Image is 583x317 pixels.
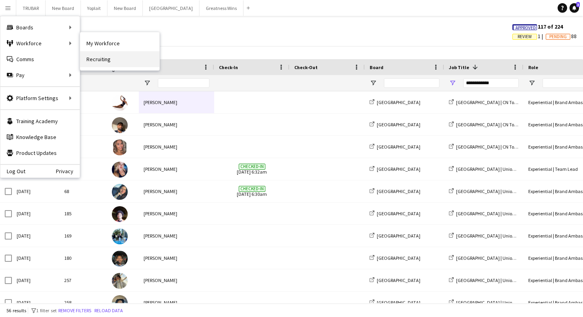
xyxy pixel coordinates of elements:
[370,144,420,150] a: [GEOGRAPHIC_DATA]
[93,306,125,315] button: Reload data
[112,162,128,178] img: Cindy Applegath
[144,79,151,87] button: Open Filter Menu
[0,129,80,145] a: Knowledge Base
[0,19,80,35] div: Boards
[139,158,214,180] div: [PERSON_NAME]
[516,25,536,31] span: Approved
[16,0,46,16] button: TRUBAR
[59,225,107,247] div: 169
[0,113,80,129] a: Training Academy
[549,34,567,39] span: Pending
[59,269,107,291] div: 257
[139,114,214,135] div: [PERSON_NAME]
[377,166,420,172] span: [GEOGRAPHIC_DATA]
[518,34,532,39] span: Review
[377,144,420,150] span: [GEOGRAPHIC_DATA]
[370,166,420,172] a: [GEOGRAPHIC_DATA]
[219,158,285,180] span: [DATE] 6:32am
[0,51,80,67] a: Comms
[199,0,244,16] button: Greatness Wins
[139,180,214,202] div: [PERSON_NAME]
[143,0,199,16] button: [GEOGRAPHIC_DATA]
[12,269,59,291] div: [DATE]
[377,188,420,194] span: [GEOGRAPHIC_DATA]
[576,2,580,7] span: 3
[377,211,420,216] span: [GEOGRAPHIC_DATA]
[370,64,384,70] span: Board
[370,99,420,105] a: [GEOGRAPHIC_DATA]
[139,225,214,247] div: [PERSON_NAME]
[59,247,107,269] div: 180
[0,145,80,161] a: Product Updates
[107,0,143,16] button: New Board
[546,33,577,40] span: 88
[139,247,214,269] div: [PERSON_NAME]
[112,206,128,222] img: Ahmed Omer
[59,292,107,313] div: 258
[59,180,107,202] div: 68
[46,0,81,16] button: New Board
[139,91,214,113] div: [PERSON_NAME]
[80,35,159,51] a: My Workforce
[0,90,80,106] div: Platform Settings
[158,78,209,88] input: Name Filter Input
[370,79,377,87] button: Open Filter Menu
[239,164,265,170] span: Checked-in
[377,277,420,283] span: [GEOGRAPHIC_DATA]
[528,79,535,87] button: Open Filter Menu
[512,23,563,30] span: 117 of 224
[456,166,570,172] span: [GEOGRAPHIC_DATA] | Union Station Day 5 (Team Lead)
[0,67,80,83] div: Pay
[59,158,107,180] div: 29
[56,168,80,174] a: Privacy
[370,188,420,194] a: [GEOGRAPHIC_DATA]
[370,300,420,305] a: [GEOGRAPHIC_DATA]
[219,180,285,202] span: [DATE] 6:30am
[12,292,59,313] div: [DATE]
[370,122,420,128] a: [GEOGRAPHIC_DATA]
[463,78,519,88] input: Job Title Filter Input
[139,292,214,313] div: [PERSON_NAME]
[12,247,59,269] div: [DATE]
[112,273,128,289] img: Mohammed ALhadi
[377,233,420,239] span: [GEOGRAPHIC_DATA]
[112,251,128,267] img: Mamoun Elsiddig
[449,64,469,70] span: Job Title
[0,35,80,51] div: Workforce
[112,228,128,244] img: Honey Lee
[449,166,570,172] a: [GEOGRAPHIC_DATA] | Union Station Day 5 (Team Lead)
[59,114,107,135] div: 231
[112,295,128,311] img: Azam Abdalla
[12,225,59,247] div: [DATE]
[139,136,214,158] div: [PERSON_NAME]
[377,255,420,261] span: [GEOGRAPHIC_DATA]
[294,64,318,70] span: Check-Out
[570,3,579,13] a: 3
[59,203,107,224] div: 185
[384,78,439,88] input: Board Filter Input
[12,180,59,202] div: [DATE]
[59,91,107,113] div: 261
[528,64,538,70] span: Role
[139,269,214,291] div: [PERSON_NAME]
[0,168,25,174] a: Log Out
[239,186,265,192] span: Checked-in
[139,203,214,224] div: [PERSON_NAME]
[81,0,107,16] button: Yoplait
[80,51,159,67] a: Recruiting
[370,233,420,239] a: [GEOGRAPHIC_DATA]
[370,277,420,283] a: [GEOGRAPHIC_DATA]
[59,136,107,158] div: 131
[112,117,128,133] img: Amandeep Singh
[512,33,546,40] span: 1
[112,184,128,200] img: Shubhanshi Sood
[112,139,128,155] img: Danielle Hreljac
[370,255,420,261] a: [GEOGRAPHIC_DATA]
[112,95,128,111] img: Sanvi Arora
[36,307,57,313] span: 1 filter set
[449,79,456,87] button: Open Filter Menu
[370,211,420,216] a: [GEOGRAPHIC_DATA]
[377,300,420,305] span: [GEOGRAPHIC_DATA]
[57,306,93,315] button: Remove filters
[377,99,420,105] span: [GEOGRAPHIC_DATA]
